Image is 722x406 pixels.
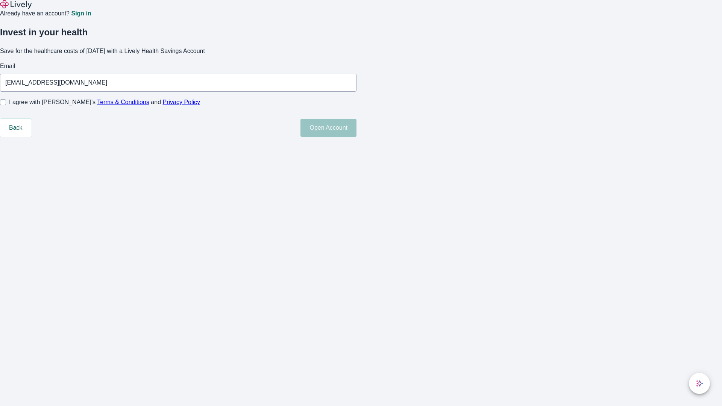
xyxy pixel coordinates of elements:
span: I agree with [PERSON_NAME]’s and [9,98,200,107]
button: chat [689,373,710,394]
a: Privacy Policy [163,99,200,105]
a: Terms & Conditions [97,99,149,105]
svg: Lively AI Assistant [696,380,703,387]
a: Sign in [71,11,91,17]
